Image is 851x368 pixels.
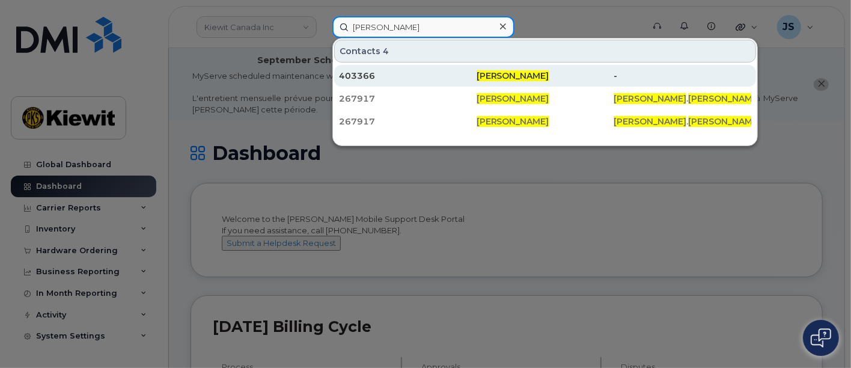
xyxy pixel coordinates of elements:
[383,45,389,57] span: 4
[688,116,761,127] span: [PERSON_NAME]
[477,93,549,104] span: [PERSON_NAME]
[614,116,686,127] span: [PERSON_NAME]
[339,115,477,127] div: 267917
[334,65,756,87] a: 403366[PERSON_NAME]-
[334,111,756,132] a: 267917[PERSON_NAME][PERSON_NAME].[PERSON_NAME]@[DOMAIN_NAME]
[334,40,756,63] div: Contacts
[811,328,831,348] img: Open chat
[614,93,751,105] div: . @[DOMAIN_NAME]
[688,93,761,104] span: [PERSON_NAME]
[614,115,751,127] div: . @[DOMAIN_NAME]
[339,70,477,82] div: 403366
[477,116,549,127] span: [PERSON_NAME]
[477,70,549,81] span: [PERSON_NAME]
[334,88,756,109] a: 267917[PERSON_NAME][PERSON_NAME].[PERSON_NAME]@[DOMAIN_NAME]
[614,93,686,104] span: [PERSON_NAME]
[614,70,751,82] div: -
[339,93,477,105] div: 267917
